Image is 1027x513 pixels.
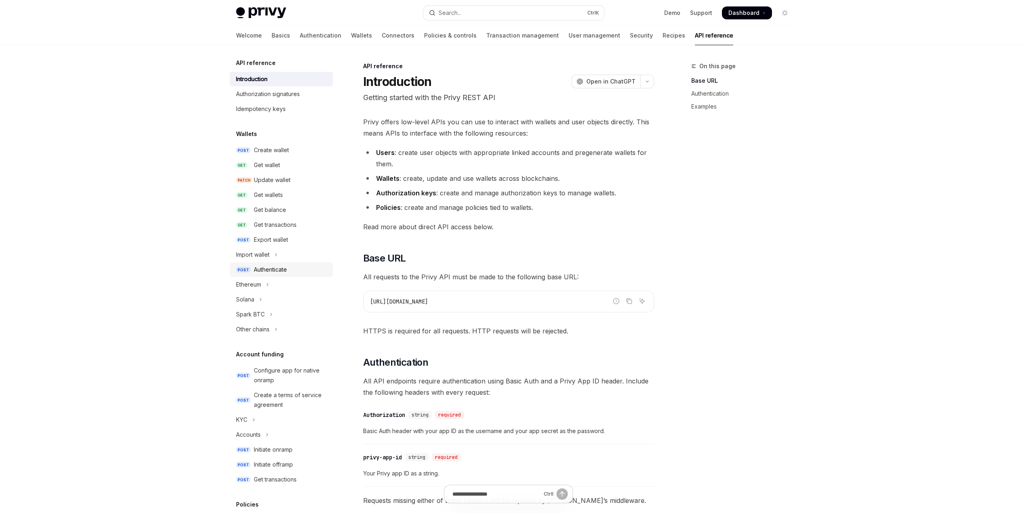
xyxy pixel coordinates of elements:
a: Policies & controls [424,26,477,45]
span: Read more about direct API access below. [363,221,654,232]
button: Toggle Solana section [230,292,333,307]
a: GETGet wallet [230,158,333,172]
a: Examples [691,100,798,113]
li: : create, update and use wallets across blockchains. [363,173,654,184]
span: Authentication [363,356,429,369]
div: KYC [236,415,247,425]
strong: Authorization keys [376,189,436,197]
div: Solana [236,295,254,304]
span: POST [236,267,251,273]
span: Basic Auth header with your app ID as the username and your app secret as the password. [363,426,654,436]
div: Get transactions [254,220,297,230]
button: Toggle dark mode [778,6,791,19]
a: Authentication [691,87,798,100]
a: POSTInitiate onramp [230,442,333,457]
p: Getting started with the Privy REST API [363,92,654,103]
img: light logo [236,7,286,19]
div: Other chains [236,325,270,334]
a: Dashboard [722,6,772,19]
span: POST [236,373,251,379]
button: Ask AI [637,296,647,306]
div: Get transactions [254,475,297,484]
button: Toggle Other chains section [230,322,333,337]
a: GETGet balance [230,203,333,217]
h5: Wallets [236,129,257,139]
span: string [408,454,425,461]
a: Recipes [663,26,685,45]
h5: Policies [236,500,259,509]
strong: Users [376,149,395,157]
span: POST [236,447,251,453]
span: POST [236,462,251,468]
span: All API endpoints require authentication using Basic Auth and a Privy App ID header. Include the ... [363,375,654,398]
span: Your Privy app ID as a string. [363,469,654,478]
a: PATCHUpdate wallet [230,173,333,187]
span: On this page [699,61,736,71]
a: Basics [272,26,290,45]
button: Toggle Ethereum section [230,277,333,292]
a: Base URL [691,74,798,87]
a: API reference [695,26,733,45]
span: Ctrl K [587,10,599,16]
span: POST [236,237,251,243]
span: string [412,412,429,418]
span: POST [236,477,251,483]
a: Introduction [230,72,333,86]
div: Get wallets [254,190,283,200]
a: POSTInitiate offramp [230,457,333,472]
div: Introduction [236,74,268,84]
span: HTTPS is required for all requests. HTTP requests will be rejected. [363,325,654,337]
span: GET [236,192,247,198]
a: POSTExport wallet [230,232,333,247]
div: API reference [363,62,654,70]
div: Import wallet [236,250,270,260]
span: GET [236,162,247,168]
button: Open in ChatGPT [571,75,640,88]
strong: Policies [376,203,401,211]
div: Create wallet [254,145,289,155]
div: Get wallet [254,160,280,170]
span: Base URL [363,252,406,265]
button: Toggle Import wallet section [230,247,333,262]
a: Demo [664,9,680,17]
div: Initiate onramp [254,445,293,454]
div: Idempotency keys [236,104,286,114]
a: Connectors [382,26,414,45]
div: Authorization [363,411,405,419]
button: Toggle Accounts section [230,427,333,442]
span: GET [236,207,247,213]
input: Ask a question... [452,485,540,503]
a: User management [569,26,620,45]
a: POSTAuthenticate [230,262,333,277]
div: Initiate offramp [254,460,293,469]
div: Search... [439,8,461,18]
div: Accounts [236,430,261,440]
h5: API reference [236,58,276,68]
a: Authorization signatures [230,87,333,101]
button: Toggle KYC section [230,412,333,427]
div: required [435,411,464,419]
span: [URL][DOMAIN_NAME] [370,298,428,305]
span: All requests to the Privy API must be made to the following base URL: [363,271,654,283]
button: Copy the contents from the code block [624,296,634,306]
div: Spark BTC [236,310,265,319]
a: POSTCreate a terms of service agreement [230,388,333,412]
a: GETGet wallets [230,188,333,202]
a: Transaction management [486,26,559,45]
div: required [432,453,461,461]
div: Create a terms of service agreement [254,390,328,410]
strong: Wallets [376,174,400,182]
div: privy-app-id [363,453,402,461]
div: Export wallet [254,235,288,245]
div: Update wallet [254,175,291,185]
span: Open in ChatGPT [586,77,636,86]
span: POST [236,397,251,403]
a: POSTCreate wallet [230,143,333,157]
a: POSTConfigure app for native onramp [230,363,333,387]
button: Report incorrect code [611,296,621,306]
a: Support [690,9,712,17]
a: Welcome [236,26,262,45]
a: Wallets [351,26,372,45]
a: GETGet transactions [230,218,333,232]
div: Authenticate [254,265,287,274]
